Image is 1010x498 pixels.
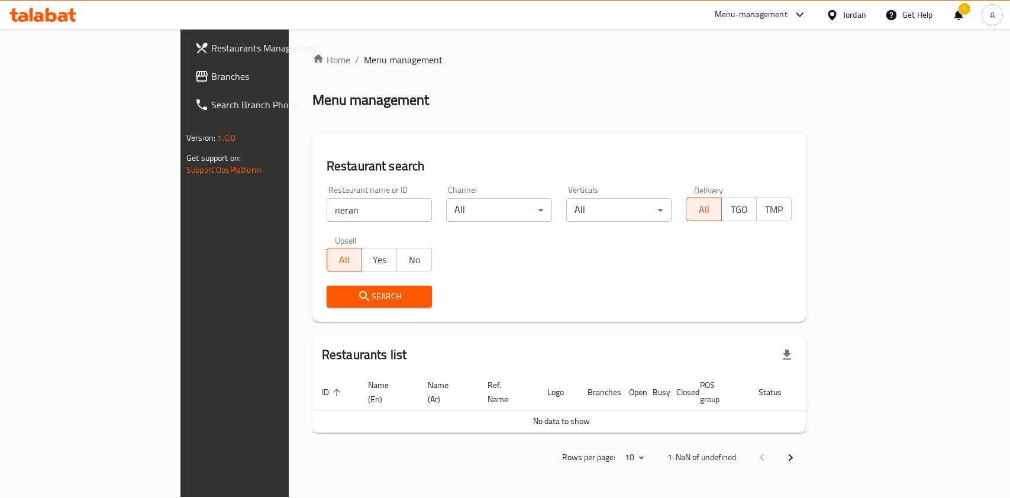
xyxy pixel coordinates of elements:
[396,248,432,271] button: No
[327,248,362,271] button: All
[446,198,552,222] div: All
[428,378,464,406] span: Name (Ar)
[619,374,643,410] th: Open
[211,69,340,83] span: Branches
[727,201,752,218] span: TGO
[362,248,397,271] button: Yes
[332,251,357,269] span: All
[211,98,340,112] span: Search Branch Phone
[578,374,619,410] th: Branches
[186,130,215,145] span: Version:
[186,162,262,177] a: Support.OpsPlatform
[355,53,359,67] li: /
[312,53,806,67] nav: breadcrumb
[566,198,672,222] div: All
[402,251,427,269] span: No
[773,341,801,369] div: Export file
[533,413,590,429] span: No data to show
[336,289,423,304] span: Search
[322,385,344,399] span: ID
[217,130,235,145] span: 1.0.0
[538,374,578,410] th: Logo
[327,286,433,308] button: Search
[367,251,392,269] span: Yes
[211,41,340,55] span: Restaurants Management
[667,450,736,465] p: 1-NaN of undefined
[186,150,241,166] span: Get support on:
[667,374,690,410] th: Closed
[776,444,805,472] button: Next page
[694,186,724,194] label: Delivery
[761,201,787,218] span: TMP
[686,198,721,221] button: All
[562,450,615,465] p: Rows per page:
[185,90,349,119] a: Search Branch Phone
[990,8,995,21] span: A
[721,198,757,221] button: TGO
[322,346,406,364] h2: Restaurants list
[364,53,443,67] span: Menu management
[312,374,852,433] table: enhanced table
[368,378,404,406] span: Name (En)
[643,374,667,410] th: Busy
[327,198,433,222] input: Search for restaurant name or ID..
[312,90,429,109] h2: Menu management
[759,385,797,399] span: Status
[327,157,792,175] h2: Restaurant search
[185,34,349,62] a: Restaurants Management
[700,378,735,406] span: POS group
[691,201,717,218] span: All
[185,62,349,90] a: Branches
[756,198,792,221] button: TMP
[488,378,524,406] span: Ref. Name
[843,8,866,21] div: Jordan
[620,449,648,467] div: Rows per page:
[335,236,357,244] label: Upsell
[715,8,788,22] div: Menu-management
